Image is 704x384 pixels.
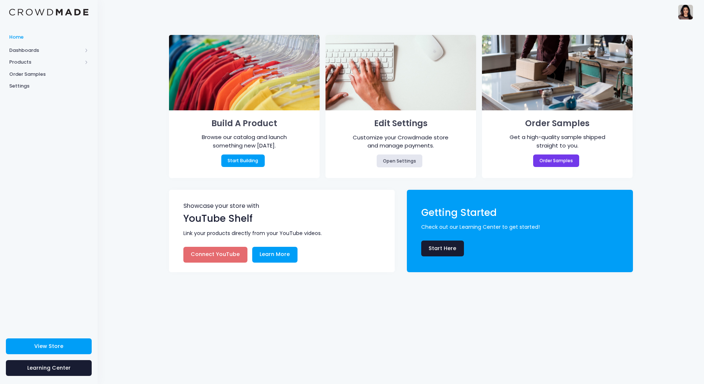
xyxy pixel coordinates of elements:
[6,338,92,354] a: View Store
[421,206,497,219] span: Getting Started
[421,223,622,231] span: Check out our Learning Center to get started!
[34,342,63,350] span: View Store
[377,154,423,167] a: Open Settings
[252,247,298,263] a: Learn More
[183,212,253,225] span: YouTube Shelf
[183,247,247,263] a: Connect YouTube
[493,116,622,131] h1: Order Samples
[183,230,384,237] span: Link your products directly from your YouTube videos.
[180,116,309,131] h1: Build A Product
[9,9,88,16] img: Logo
[336,116,465,131] h1: Edit Settings
[6,360,92,376] a: Learning Center
[183,203,382,211] span: Showcase your store with
[9,47,82,54] span: Dashboards
[9,33,88,41] span: Home
[505,133,610,150] div: Get a high-quality sample shipped straight to you.
[348,134,454,150] div: Customize your Crowdmade store and manage payments.
[9,82,88,90] span: Settings
[533,154,580,167] a: Order Samples
[27,364,71,371] span: Learning Center
[9,71,88,78] span: Order Samples
[221,154,265,167] a: Start Building
[421,241,464,256] a: Start Here
[191,133,297,150] div: Browse our catalog and launch something new [DATE].
[9,58,82,66] span: Products
[678,5,693,19] img: User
